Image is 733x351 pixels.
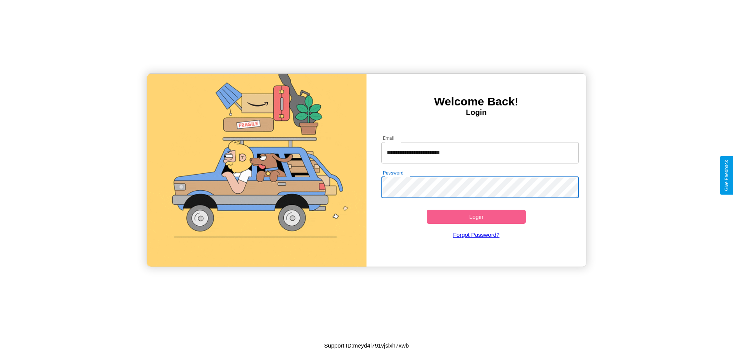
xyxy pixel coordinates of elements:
[383,135,395,141] label: Email
[427,210,526,224] button: Login
[378,224,575,246] a: Forgot Password?
[724,160,729,191] div: Give Feedback
[366,108,586,117] h4: Login
[147,74,366,267] img: gif
[366,95,586,108] h3: Welcome Back!
[324,340,409,351] p: Support ID: meyd4l791vjslxh7xwb
[383,170,403,176] label: Password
